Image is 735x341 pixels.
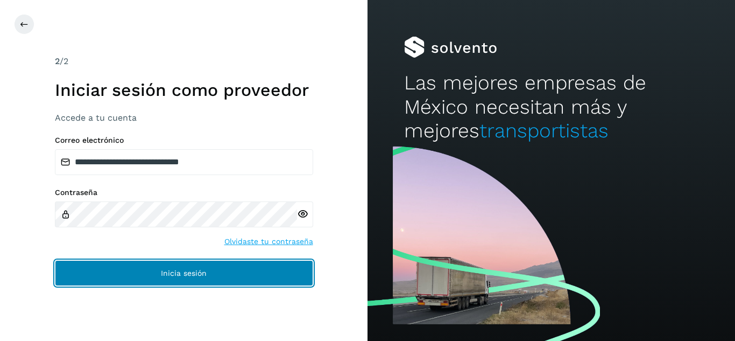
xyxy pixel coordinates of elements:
span: 2 [55,56,60,66]
h1: Iniciar sesión como proveedor [55,80,313,100]
label: Correo electrónico [55,136,313,145]
span: transportistas [479,119,609,142]
label: Contraseña [55,188,313,197]
span: Inicia sesión [161,269,207,277]
h2: Las mejores empresas de México necesitan más y mejores [404,71,698,143]
h3: Accede a tu cuenta [55,113,313,123]
button: Inicia sesión [55,260,313,286]
div: /2 [55,55,313,68]
a: Olvidaste tu contraseña [224,236,313,247]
